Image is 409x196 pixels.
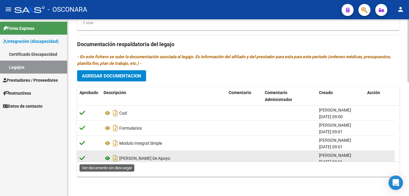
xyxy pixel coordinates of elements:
div: Cud [104,108,224,118]
span: [PERSON_NAME] [319,153,351,158]
span: Descripción [104,90,126,95]
span: Aprobado [80,90,98,95]
datatable-header-cell: Comentario [226,86,262,106]
div: 2 total [77,20,93,26]
span: - OSCONARA [48,3,87,16]
span: Acción [367,90,380,95]
div: 9 total [77,166,93,173]
div: Formularios [104,123,224,133]
datatable-header-cell: Descripción [101,86,226,106]
div: Modulo Integral Simple [104,138,224,148]
span: Datos de contacto [3,103,42,109]
span: [DATE] 09:01 [319,160,343,164]
mat-icon: menu [5,6,12,13]
span: Creado [319,90,333,95]
i: Descargar documento [111,108,119,118]
i: Descargar documento [111,138,119,148]
span: Integración (discapacidad) [3,38,59,45]
datatable-header-cell: Comentario Administrador [262,86,317,106]
span: Prestadores / Proveedores [3,77,58,84]
span: Agregar Documentacion [82,73,141,79]
datatable-header-cell: Creado [317,86,365,106]
i: Descargar documento [111,123,119,133]
span: [PERSON_NAME] [319,123,351,128]
mat-icon: person [397,6,404,13]
div: [PERSON_NAME] De Apoyo [104,153,224,163]
h3: Documentación respaldatoria del legajo [77,40,399,49]
span: Firma Express [3,25,34,32]
i: Descargar documento [111,153,119,163]
datatable-header-cell: Acción [365,86,395,106]
button: Agregar Documentacion [77,70,146,81]
span: [PERSON_NAME] [319,138,351,143]
span: [PERSON_NAME] [319,108,351,112]
datatable-header-cell: Aprobado [77,86,101,106]
span: [DATE] 09:01 [319,144,343,149]
span: Instructivos [3,90,31,96]
div: Open Intercom Messenger [389,175,403,190]
span: [DATE] 09:00 [319,114,343,119]
span: Comentario Administrador [265,90,292,102]
span: Comentario [229,90,251,95]
i: - En este fichero se sube la documentación asociada al legajo. Es información del afiliado y del ... [77,54,391,66]
span: [DATE] 09:01 [319,129,343,134]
